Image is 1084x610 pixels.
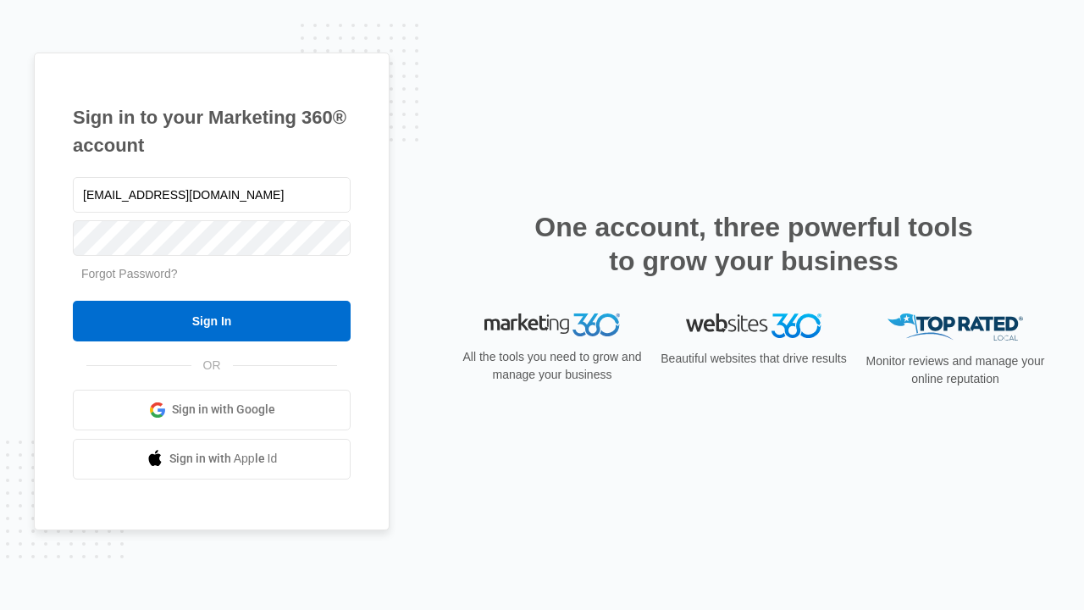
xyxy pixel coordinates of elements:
[169,450,278,468] span: Sign in with Apple Id
[73,301,351,341] input: Sign In
[686,313,821,338] img: Websites 360
[81,267,178,280] a: Forgot Password?
[457,348,647,384] p: All the tools you need to grow and manage your business
[191,357,233,374] span: OR
[172,401,275,419] span: Sign in with Google
[73,390,351,430] a: Sign in with Google
[73,177,351,213] input: Email
[659,350,849,368] p: Beautiful websites that drive results
[860,352,1050,388] p: Monitor reviews and manage your online reputation
[888,313,1023,341] img: Top Rated Local
[529,210,978,278] h2: One account, three powerful tools to grow your business
[73,103,351,159] h1: Sign in to your Marketing 360® account
[484,313,620,337] img: Marketing 360
[73,439,351,480] a: Sign in with Apple Id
